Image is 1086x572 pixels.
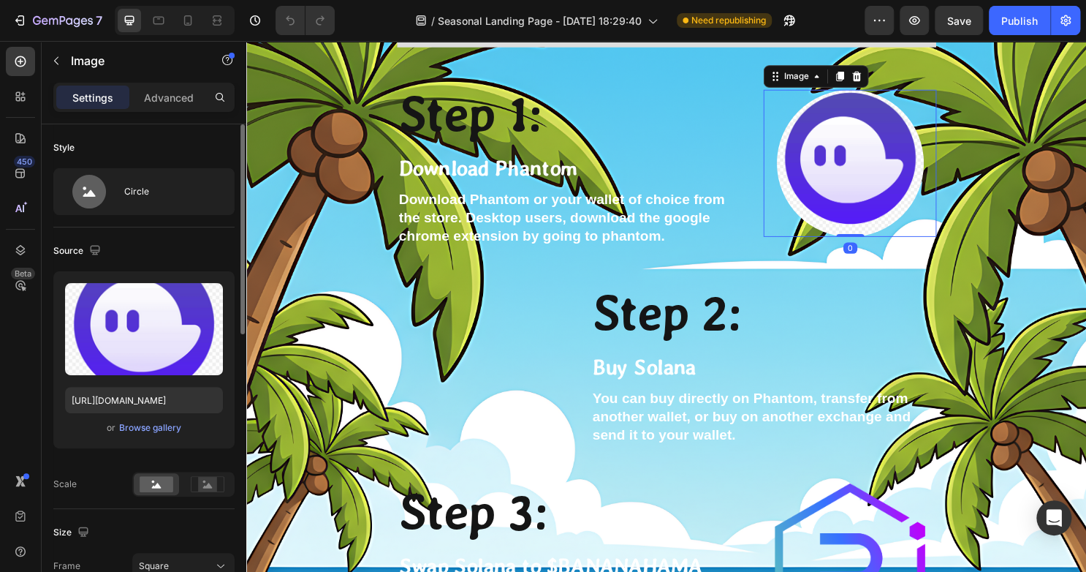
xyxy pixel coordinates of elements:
[159,459,516,525] p: Step 3:
[53,523,92,543] div: Size
[144,90,194,105] p: Advanced
[1036,500,1071,535] div: Open Intercom Messenger
[623,211,637,222] div: 0
[65,283,223,375] img: preview-image
[431,13,435,29] span: /
[11,268,35,279] div: Beta
[65,387,223,413] input: https://example.com/image.jpg
[6,6,109,35] button: 7
[691,14,766,27] span: Need republishing
[53,241,104,261] div: Source
[276,6,335,35] div: Undo/Redo
[361,251,718,317] p: Step 2:
[159,534,516,562] p: Swap Solana to $BANANAHAMA
[71,52,195,69] p: Image
[246,41,1086,572] iframe: Design area
[989,6,1050,35] button: Publish
[107,419,115,437] span: or
[53,141,75,154] div: Style
[96,12,102,29] p: 7
[124,175,213,208] div: Circle
[438,13,642,29] span: Seasonal Landing Page - [DATE] 18:29:40
[1001,13,1038,29] div: Publish
[558,31,589,44] div: Image
[947,15,971,27] span: Save
[935,6,983,35] button: Save
[361,326,718,355] p: Buy Solana
[14,156,35,168] div: 450
[119,421,181,434] div: Browse gallery
[72,90,113,105] p: Settings
[553,51,707,205] img: gempages_586249764203397917-4b58f022-594d-4461-afad-98915f05c824.png
[361,364,718,421] p: You can buy directly on Phantom, transfer from another wallet, or buy on another exchange and sen...
[118,421,182,435] button: Browse gallery
[53,478,77,491] div: Scale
